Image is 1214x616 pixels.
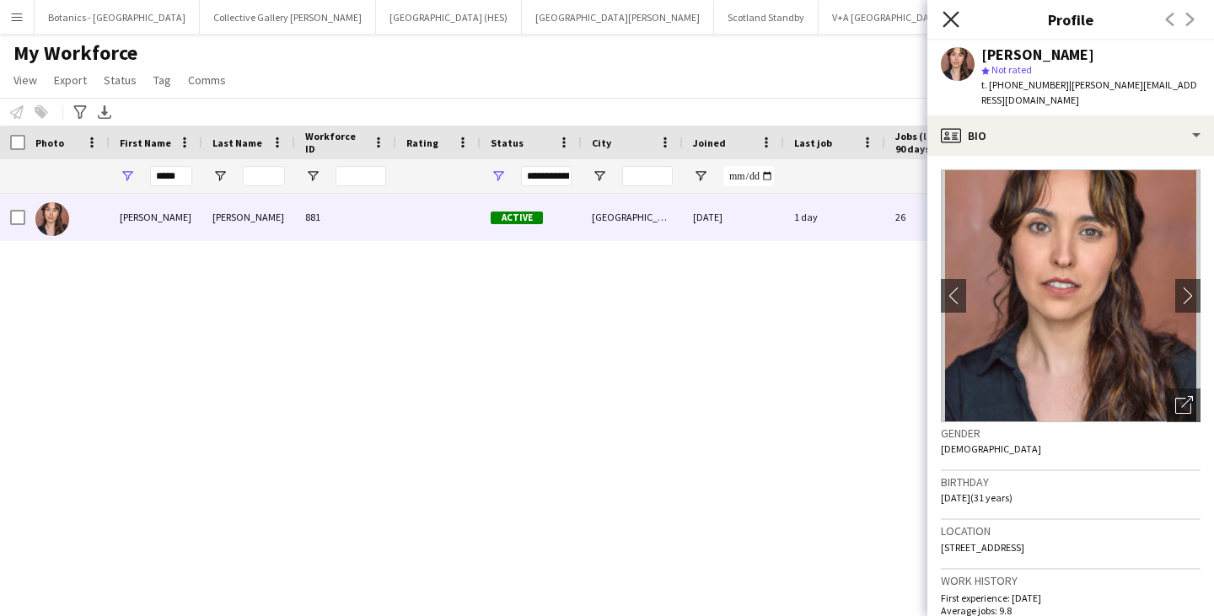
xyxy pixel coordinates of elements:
button: Scotland Standby [714,1,819,34]
app-action-btn: Advanced filters [70,102,90,122]
button: V+A [GEOGRAPHIC_DATA] [819,1,958,34]
a: Status [97,69,143,91]
span: Rating [406,137,438,149]
a: View [7,69,44,91]
span: Status [104,72,137,88]
button: Open Filter Menu [305,169,320,184]
h3: Location [941,523,1201,538]
span: t. [PHONE_NUMBER] [981,78,1069,91]
span: Workforce ID [305,130,366,155]
div: [PERSON_NAME] [110,194,202,240]
span: Comms [188,72,226,88]
span: [DATE] (31 years) [941,491,1013,504]
input: First Name Filter Input [150,166,192,186]
span: First Name [120,137,171,149]
a: Comms [181,69,233,91]
span: View [13,72,37,88]
button: [GEOGRAPHIC_DATA] (HES) [376,1,522,34]
div: Bio [927,115,1214,156]
span: Joined [693,137,726,149]
p: First experience: [DATE] [941,592,1201,604]
a: Tag [147,69,178,91]
h3: Birthday [941,474,1201,490]
img: Crew avatar or photo [941,169,1201,422]
div: [PERSON_NAME] [981,47,1094,62]
img: Nadia Abouayen [35,202,69,236]
div: [PERSON_NAME] [202,194,295,240]
input: Workforce ID Filter Input [336,166,386,186]
div: [DATE] [683,194,784,240]
span: Last Name [212,137,262,149]
button: [GEOGRAPHIC_DATA][PERSON_NAME] [522,1,714,34]
a: Export [47,69,94,91]
div: 26 [885,194,995,240]
span: Tag [153,72,171,88]
app-action-btn: Export XLSX [94,102,115,122]
span: Active [491,212,543,224]
div: 1 day [784,194,885,240]
h3: Profile [927,8,1214,30]
button: Open Filter Menu [120,169,135,184]
span: Status [491,137,524,149]
input: City Filter Input [622,166,673,186]
span: Photo [35,137,64,149]
button: Open Filter Menu [693,169,708,184]
button: Botanics - [GEOGRAPHIC_DATA] [35,1,200,34]
h3: Gender [941,426,1201,441]
div: [GEOGRAPHIC_DATA] [582,194,683,240]
button: Open Filter Menu [592,169,607,184]
span: Last job [794,137,832,149]
span: My Workforce [13,40,137,66]
h3: Work history [941,573,1201,588]
div: Open photos pop-in [1167,388,1201,422]
span: [STREET_ADDRESS] [941,541,1024,554]
span: Export [54,72,87,88]
button: Open Filter Menu [491,169,506,184]
span: Not rated [991,63,1032,76]
button: Open Filter Menu [212,169,228,184]
button: Collective Gallery [PERSON_NAME] [200,1,376,34]
span: [DEMOGRAPHIC_DATA] [941,442,1041,455]
span: City [592,137,611,149]
input: Joined Filter Input [723,166,774,186]
input: Last Name Filter Input [243,166,285,186]
span: | [PERSON_NAME][EMAIL_ADDRESS][DOMAIN_NAME] [981,78,1197,106]
div: 881 [295,194,396,240]
span: Jobs (last 90 days) [895,130,944,155]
